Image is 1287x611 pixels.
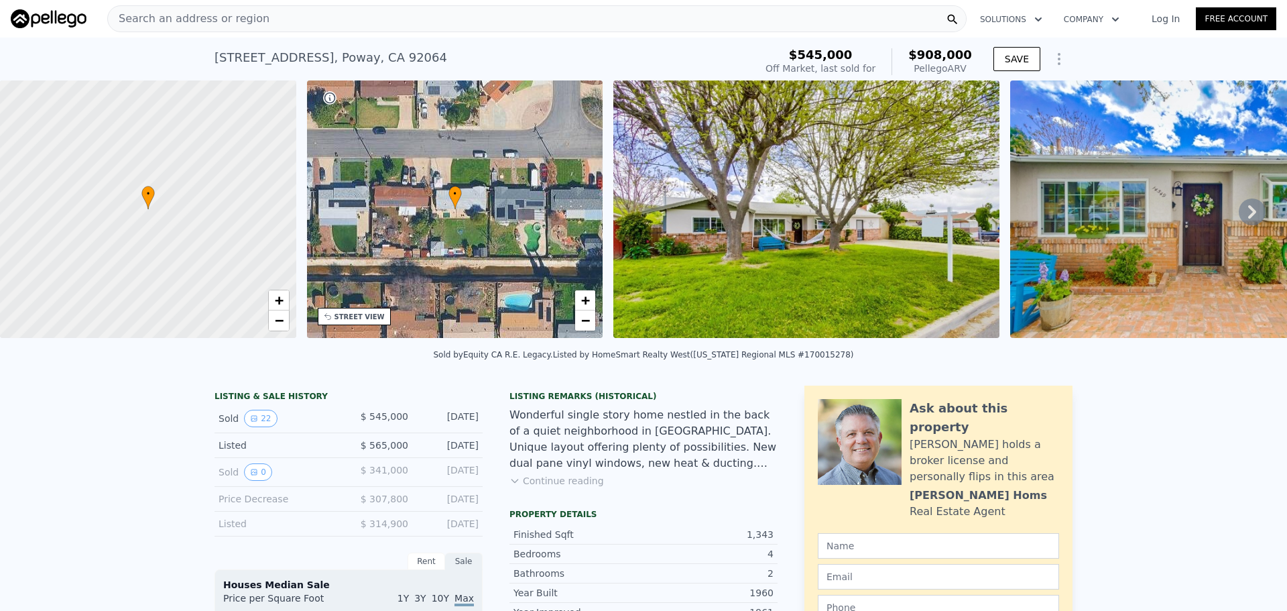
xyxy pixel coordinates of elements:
[223,578,474,592] div: Houses Median Sale
[581,312,590,329] span: −
[910,437,1059,485] div: [PERSON_NAME] holds a broker license and personally flips in this area
[643,567,774,580] div: 2
[414,593,426,604] span: 3Y
[219,410,338,427] div: Sold
[1196,7,1276,30] a: Free Account
[818,533,1059,559] input: Name
[454,593,474,606] span: Max
[141,188,155,200] span: •
[244,410,277,427] button: View historical data
[910,488,1047,504] div: [PERSON_NAME] Homs
[419,492,479,506] div: [DATE]
[108,11,269,27] span: Search an address or region
[581,292,590,309] span: +
[513,547,643,561] div: Bedrooms
[361,518,408,529] span: $ 314,900
[419,439,479,452] div: [DATE]
[445,553,483,570] div: Sale
[509,391,778,402] div: Listing Remarks (Historical)
[513,528,643,541] div: Finished Sqft
[509,407,778,471] div: Wonderful single story home nestled in the back of a quiet neighborhood in [GEOGRAPHIC_DATA]. Uni...
[219,492,338,506] div: Price Decrease
[613,80,999,338] img: Sale: 54888242 Parcel: 21914005
[432,593,449,604] span: 10Y
[274,312,283,329] span: −
[553,350,854,359] div: Listed by HomeSmart Realty West ([US_STATE] Regional MLS #170015278)
[214,48,447,67] div: [STREET_ADDRESS] , Poway , CA 92064
[575,311,595,331] a: Zoom out
[643,586,774,600] div: 1960
[219,517,338,531] div: Listed
[765,62,875,75] div: Off Market, last sold for
[219,463,338,481] div: Sold
[448,188,462,200] span: •
[419,517,479,531] div: [DATE]
[408,553,445,570] div: Rent
[361,494,408,504] span: $ 307,800
[141,186,155,209] div: •
[269,290,289,311] a: Zoom in
[11,9,86,28] img: Pellego
[419,410,479,427] div: [DATE]
[219,439,338,452] div: Listed
[908,62,972,75] div: Pellego ARV
[274,292,283,309] span: +
[818,564,1059,590] input: Email
[433,350,552,359] div: Sold by Equity CA R.E. Legacy .
[269,311,289,331] a: Zoom out
[214,391,483,404] div: LISTING & SALE HISTORY
[910,504,1005,520] div: Real Estate Agent
[643,528,774,541] div: 1,343
[361,440,408,451] span: $ 565,000
[513,586,643,600] div: Year Built
[513,567,643,580] div: Bathrooms
[789,48,853,62] span: $545,000
[643,547,774,561] div: 4
[419,463,479,481] div: [DATE]
[244,463,272,481] button: View historical data
[993,47,1040,71] button: SAVE
[448,186,462,209] div: •
[575,290,595,311] a: Zoom in
[509,509,778,520] div: Property details
[908,48,972,62] span: $908,000
[334,312,385,322] div: STREET VIEW
[1053,7,1130,32] button: Company
[910,399,1059,437] div: Ask about this property
[509,474,604,488] button: Continue reading
[361,465,408,476] span: $ 341,000
[1046,46,1072,72] button: Show Options
[397,593,409,604] span: 1Y
[1136,12,1196,25] a: Log In
[969,7,1053,32] button: Solutions
[361,411,408,422] span: $ 545,000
